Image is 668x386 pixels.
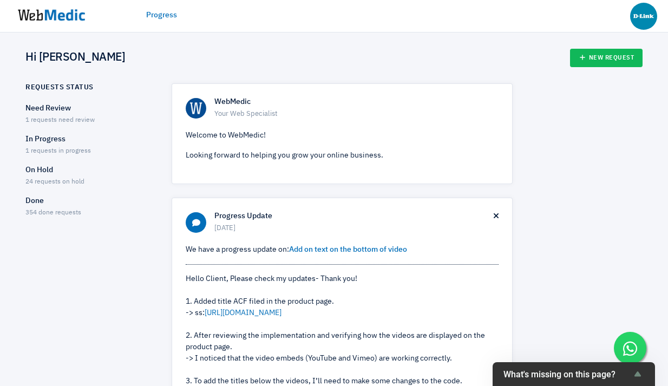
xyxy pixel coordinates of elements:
p: Done [25,195,153,207]
p: Need Review [25,103,153,114]
p: On Hold [25,165,153,176]
a: [URL][DOMAIN_NAME] [205,309,281,317]
a: Progress [146,10,177,21]
a: New Request [570,49,643,67]
p: We have a progress update on: [186,244,499,256]
h4: Hi [PERSON_NAME] [25,51,125,65]
p: Welcome to WebMedic! [186,130,499,141]
p: Looking forward to helping you grow your online business. [186,150,499,161]
span: 1 requests need review [25,117,95,123]
span: [DATE] [214,223,494,234]
h6: Progress Update [214,212,494,221]
button: Show survey - What's missing on this page? [503,368,644,381]
span: 354 done requests [25,210,81,216]
span: 24 requests on hold [25,179,84,185]
span: 1 requests in progress [25,148,91,154]
h6: Requests Status [25,83,94,92]
span: What's missing on this page? [503,369,631,380]
p: In Progress [25,134,153,145]
a: Add on text on the bottom of video [289,246,407,253]
span: Your Web Specialist [214,109,499,120]
h6: WebMedic [214,97,499,107]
